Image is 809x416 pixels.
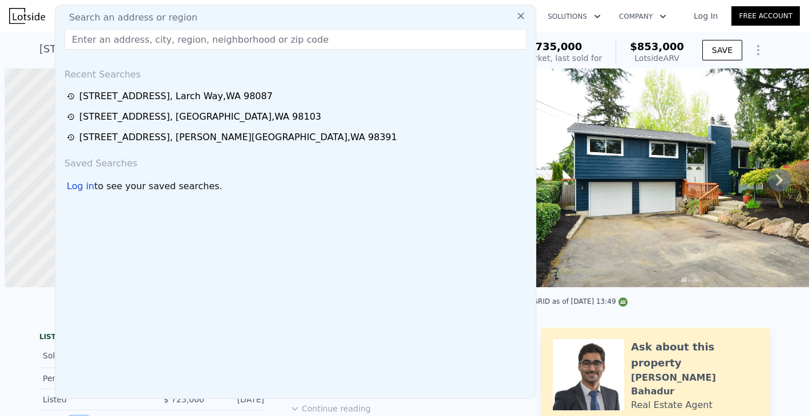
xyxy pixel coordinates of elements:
[680,10,731,22] a: Log In
[43,348,144,363] div: Sold
[213,394,264,405] div: [DATE]
[67,89,528,103] a: [STREET_ADDRESS], Larch Way,WA 98087
[610,6,675,27] button: Company
[702,40,742,60] button: SAVE
[631,339,758,371] div: Ask about this property
[508,52,602,64] div: Off Market, last sold for
[60,59,531,86] div: Recent Searches
[67,130,528,144] a: [STREET_ADDRESS], [PERSON_NAME][GEOGRAPHIC_DATA],WA 98391
[539,6,610,27] button: Solutions
[39,332,268,344] div: LISTING & SALE HISTORY
[79,110,321,124] div: [STREET_ADDRESS] , [GEOGRAPHIC_DATA] , WA 98103
[164,395,204,404] span: $ 725,000
[630,52,684,64] div: Lotside ARV
[9,8,45,24] img: Lotside
[67,110,528,124] a: [STREET_ADDRESS], [GEOGRAPHIC_DATA],WA 98103
[64,29,527,50] input: Enter an address, city, region, neighborhood or zip code
[630,40,684,52] span: $853,000
[60,148,531,175] div: Saved Searches
[618,297,628,307] img: NWMLS Logo
[631,398,713,412] div: Real Estate Agent
[39,41,260,57] div: [STREET_ADDRESS] , Larch Way , WA 98087
[94,180,222,193] span: to see your saved searches.
[79,130,397,144] div: [STREET_ADDRESS] , [PERSON_NAME][GEOGRAPHIC_DATA] , WA 98391
[60,11,197,25] span: Search an address or region
[43,394,144,405] div: Listed
[290,403,371,414] button: Continue reading
[79,89,273,103] div: [STREET_ADDRESS] , Larch Way , WA 98087
[731,6,800,26] a: Free Account
[631,371,758,398] div: [PERSON_NAME] Bahadur
[43,373,144,384] div: Pending
[747,39,770,62] button: Show Options
[67,180,94,193] div: Log in
[528,40,583,52] span: $735,000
